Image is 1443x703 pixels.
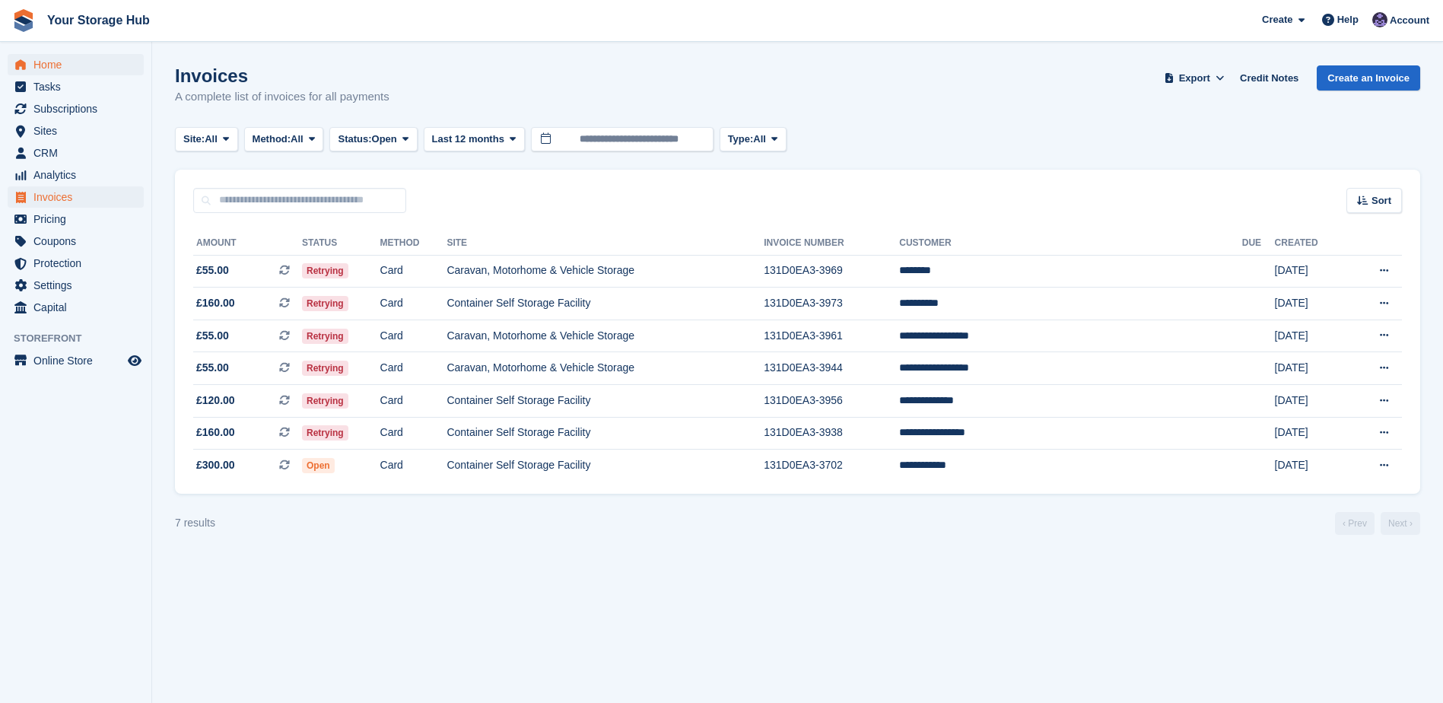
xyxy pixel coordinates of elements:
span: Retrying [302,329,348,344]
a: menu [8,297,144,318]
td: Caravan, Motorhome & Vehicle Storage [447,255,764,288]
span: Last 12 months [432,132,504,147]
span: Online Store [33,350,125,371]
span: Type: [728,132,754,147]
th: Amount [193,231,302,256]
td: [DATE] [1275,450,1349,482]
a: Preview store [126,351,144,370]
td: Container Self Storage Facility [447,288,764,320]
span: Open [372,132,397,147]
td: Card [380,352,447,385]
th: Customer [899,231,1242,256]
td: Caravan, Motorhome & Vehicle Storage [447,352,764,385]
th: Method [380,231,447,256]
span: Export [1179,71,1210,86]
td: 131D0EA3-3969 [764,255,899,288]
span: Coupons [33,231,125,252]
td: Card [380,288,447,320]
span: Retrying [302,296,348,311]
button: Export [1161,65,1228,91]
span: CRM [33,142,125,164]
span: Retrying [302,425,348,441]
a: menu [8,350,144,371]
td: [DATE] [1275,255,1349,288]
nav: Page [1332,512,1423,535]
td: [DATE] [1275,417,1349,450]
a: Create an Invoice [1317,65,1420,91]
span: Site: [183,132,205,147]
td: 131D0EA3-3938 [764,417,899,450]
span: Capital [33,297,125,318]
span: £55.00 [196,262,229,278]
span: Storefront [14,331,151,346]
span: £160.00 [196,295,235,311]
span: All [753,132,766,147]
span: Sites [33,120,125,142]
th: Created [1275,231,1349,256]
span: Home [33,54,125,75]
p: A complete list of invoices for all payments [175,88,389,106]
span: £55.00 [196,360,229,376]
span: £160.00 [196,425,235,441]
button: Type: All [720,127,787,152]
span: Retrying [302,361,348,376]
td: 131D0EA3-3961 [764,320,899,352]
a: menu [8,231,144,252]
a: menu [8,186,144,208]
td: Card [380,417,447,450]
button: Method: All [244,127,324,152]
a: menu [8,208,144,230]
span: Status: [338,132,371,147]
td: Card [380,255,447,288]
th: Due [1242,231,1275,256]
span: All [205,132,218,147]
a: menu [8,142,144,164]
span: Open [302,458,335,473]
a: menu [8,275,144,296]
td: 131D0EA3-3944 [764,352,899,385]
a: menu [8,98,144,119]
span: Retrying [302,393,348,409]
td: Card [380,450,447,482]
td: Container Self Storage Facility [447,450,764,482]
a: Previous [1335,512,1375,535]
span: £55.00 [196,328,229,344]
span: Help [1337,12,1359,27]
div: 7 results [175,515,215,531]
td: [DATE] [1275,385,1349,418]
span: Create [1262,12,1292,27]
a: Your Storage Hub [41,8,156,33]
td: Container Self Storage Facility [447,385,764,418]
td: [DATE] [1275,320,1349,352]
button: Status: Open [329,127,417,152]
span: Invoices [33,186,125,208]
td: 131D0EA3-3702 [764,450,899,482]
a: Credit Notes [1234,65,1305,91]
th: Status [302,231,380,256]
h1: Invoices [175,65,389,86]
td: 131D0EA3-3973 [764,288,899,320]
span: Method: [253,132,291,147]
span: £300.00 [196,457,235,473]
img: Liam Beddard [1372,12,1387,27]
a: menu [8,253,144,274]
td: 131D0EA3-3956 [764,385,899,418]
td: [DATE] [1275,352,1349,385]
span: Subscriptions [33,98,125,119]
span: Retrying [302,263,348,278]
a: menu [8,76,144,97]
span: £120.00 [196,393,235,409]
span: Settings [33,275,125,296]
td: [DATE] [1275,288,1349,320]
td: Container Self Storage Facility [447,417,764,450]
button: Site: All [175,127,238,152]
a: Next [1381,512,1420,535]
button: Last 12 months [424,127,525,152]
span: Protection [33,253,125,274]
span: Account [1390,13,1429,28]
span: Pricing [33,208,125,230]
a: menu [8,120,144,142]
td: Card [380,385,447,418]
img: stora-icon-8386f47178a22dfd0bd8f6a31ec36ba5ce8667c1dd55bd0f319d3a0aa187defe.svg [12,9,35,32]
td: Card [380,320,447,352]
